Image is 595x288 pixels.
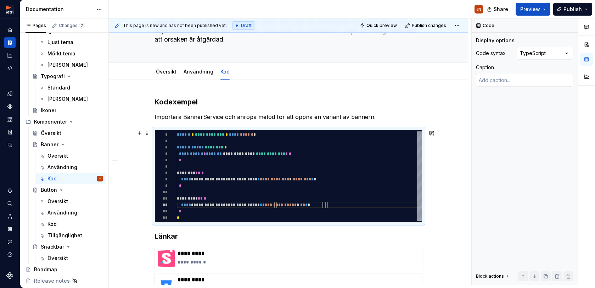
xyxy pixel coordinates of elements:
a: Assets [4,114,16,125]
span: This page is new and has not been published yet. [123,23,227,28]
a: Översikt [29,127,106,139]
a: Button [29,184,106,196]
a: Home [4,24,16,36]
span: Draft [241,23,252,28]
a: Användning [36,162,106,173]
button: Contact support [4,236,16,248]
div: Tillgänglighet [47,232,82,239]
div: Snackbar [41,243,64,250]
a: Data sources [4,139,16,151]
a: Settings [4,223,16,235]
div: Översikt [41,130,61,137]
a: Kod [36,218,106,230]
div: JN [476,6,481,12]
div: Mörkt tema [47,50,75,57]
a: Release notes [23,275,106,287]
div: Changes [59,23,85,28]
a: Användning [184,69,213,75]
a: Ljust tema [36,37,106,48]
button: Share [483,3,513,16]
div: Användning [47,164,77,171]
span: Share [494,6,508,13]
div: Code syntax [476,50,506,57]
a: Kod [220,69,230,75]
span: Publish changes [412,23,446,28]
a: Documentation [4,37,16,48]
div: Caption [476,64,494,71]
div: Översikt [47,198,68,205]
a: Components [4,101,16,112]
div: Banner [41,141,58,148]
a: Invite team [4,211,16,222]
div: [PERSON_NAME] [47,96,88,103]
div: Standard [47,84,70,91]
div: Ljust tema [47,39,73,46]
button: Notifications [4,185,16,196]
a: Översikt [156,69,176,75]
a: Standard [36,82,106,93]
a: [PERSON_NAME] [36,59,106,71]
h3: Kodexempel [155,97,422,107]
div: Documentation [26,6,93,13]
h3: Länkar [155,231,422,241]
a: Mörkt tema [36,48,106,59]
div: Ikoner [41,107,56,114]
a: Storybook stories [4,126,16,138]
div: Översikt [47,152,68,159]
div: JN [99,175,101,182]
div: Översikt [153,64,179,79]
div: Display options [476,37,515,44]
div: Typografi [41,73,65,80]
div: Översikt [47,255,68,262]
div: Användning [181,64,216,79]
a: Användning [36,207,106,218]
div: Komponenter [34,118,67,125]
button: Search ⌘K [4,198,16,209]
div: Button [41,186,57,194]
div: Block actions [476,273,504,279]
a: Översikt [36,252,106,264]
span: Quick preview [366,23,397,28]
img: 62384ca9-4975-41e3-b5af-7c792572331e.png [158,250,175,267]
a: Snackbar [29,241,106,252]
div: Kod [218,64,232,79]
a: Banner [29,139,106,150]
span: 7 [79,23,85,28]
button: Publish changes [403,21,449,31]
a: Roadmap [23,264,106,275]
a: KodJN [36,173,106,184]
img: fcc7d103-c4a6-47df-856c-21dae8b51a16.png [6,5,14,13]
button: Preview [516,3,550,16]
div: Pages [26,23,46,28]
a: Design tokens [4,88,16,99]
button: Quick preview [358,21,400,31]
div: Komponenter [23,116,106,127]
a: Analytics [4,50,16,61]
span: Publish [563,6,582,13]
div: Kod [47,221,57,228]
a: Översikt [36,150,106,162]
svg: Supernova Logo [6,272,13,279]
a: Tillgänglighet [36,230,106,241]
div: Roadmap [34,266,57,273]
a: Code automation [4,63,16,74]
div: Kod [47,175,57,182]
p: Importera BannerService och anropa metod för att öppna en variant av bannern. [155,113,422,121]
div: Block actions [476,271,510,281]
button: Publish [553,3,592,16]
